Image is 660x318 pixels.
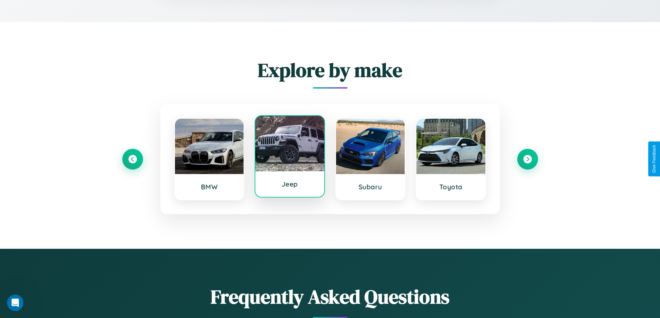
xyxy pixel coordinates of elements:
[652,145,657,173] div: Give Feedback
[122,57,538,83] h2: Explore by make
[7,294,24,311] iframe: Intercom live chat
[423,183,478,191] h3: Toyota
[122,283,538,310] h2: Frequently Asked Questions
[343,183,398,191] h3: Subaru
[182,183,237,191] h3: BMW
[262,180,317,188] h3: Jeep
